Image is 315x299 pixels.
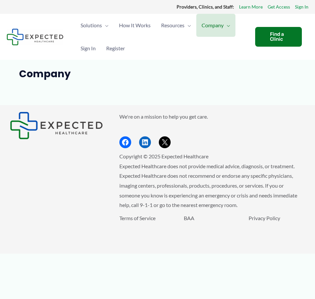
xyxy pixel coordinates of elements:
a: Learn More [239,3,263,11]
span: Menu Toggle [224,14,230,37]
aside: Footer Widget 3 [119,213,305,238]
span: Copyright © 2025 Expected Healthcare [119,153,208,159]
img: Expected Healthcare Logo - side, dark font, small [7,29,63,45]
strong: Providers, Clinics, and Staff: [177,4,234,10]
a: Register [101,37,130,60]
span: Solutions [81,14,102,37]
aside: Footer Widget 2 [119,112,305,148]
aside: Footer Widget 1 [10,112,103,139]
span: How It Works [119,14,151,37]
a: Find a Clinic [255,27,302,47]
a: SolutionsMenu Toggle [75,14,114,37]
span: Sign In [81,37,96,60]
a: CompanyMenu Toggle [196,14,235,37]
a: Get Access [268,3,290,11]
p: We're on a mission to help you get care. [119,112,305,122]
nav: Primary Site Navigation [75,14,249,60]
a: Sign In [75,37,101,60]
a: Sign In [295,3,308,11]
span: Register [106,37,125,60]
span: Company [202,14,224,37]
a: BAA [184,215,194,221]
a: Terms of Service [119,215,156,221]
img: Expected Healthcare Logo - side, dark font, small [10,112,103,139]
a: ResourcesMenu Toggle [156,14,196,37]
h1: Company [19,68,296,80]
a: Privacy Policy [249,215,280,221]
span: Menu Toggle [102,14,109,37]
a: How It Works [114,14,156,37]
span: Expected Healthcare does not provide medical advice, diagnosis, or treatment. Expected Healthcare... [119,163,297,208]
span: Resources [161,14,184,37]
span: Menu Toggle [184,14,191,37]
